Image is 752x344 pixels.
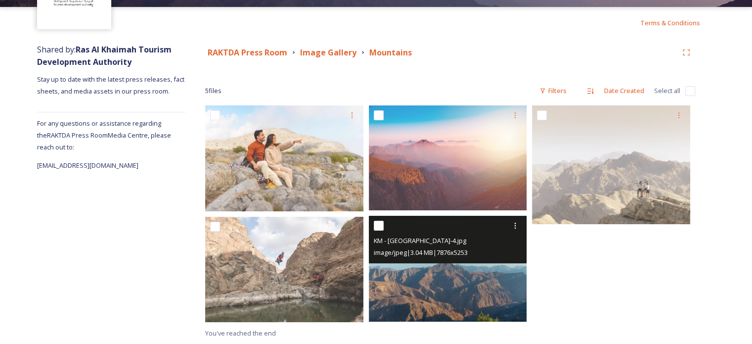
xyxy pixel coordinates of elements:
[300,47,356,58] strong: Image Gallery
[37,161,138,170] span: [EMAIL_ADDRESS][DOMAIN_NAME]
[369,105,527,210] img: Jebel Jais Ras Al Khaimah_UAE.jpg
[369,47,412,58] strong: Mountains
[37,75,186,96] span: Stay up to date with the latest press releases, fact sheets, and media assets in our press room.
[374,248,468,257] span: image/jpeg | 3.04 MB | 7876 x 5253
[205,329,276,338] span: You've reached the end
[37,44,172,67] span: Shared by:
[369,216,527,321] img: KM - Jebel Jais-4.jpg
[534,81,572,100] div: Filters
[374,236,466,245] span: KM - [GEOGRAPHIC_DATA]-4.jpg
[654,86,680,96] span: Select all
[599,81,649,100] div: Date Created
[37,44,172,67] strong: Ras Al Khaimah Tourism Development Authority
[640,18,700,27] span: Terms & Conditions
[205,105,363,211] img: Couple on Jebel Jais Mountain .jpg
[205,217,363,322] img: Wadi Shawka Ras Al Khaimah UAE.jpg
[37,119,171,151] span: For any questions or assistance regarding the RAKTDA Press Room Media Centre, please reach out to:
[208,47,287,58] strong: RAKTDA Press Room
[532,105,690,224] img: RAK Mountain Trekking.jpg
[205,86,221,96] span: 5 file s
[640,17,715,29] a: Terms & Conditions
